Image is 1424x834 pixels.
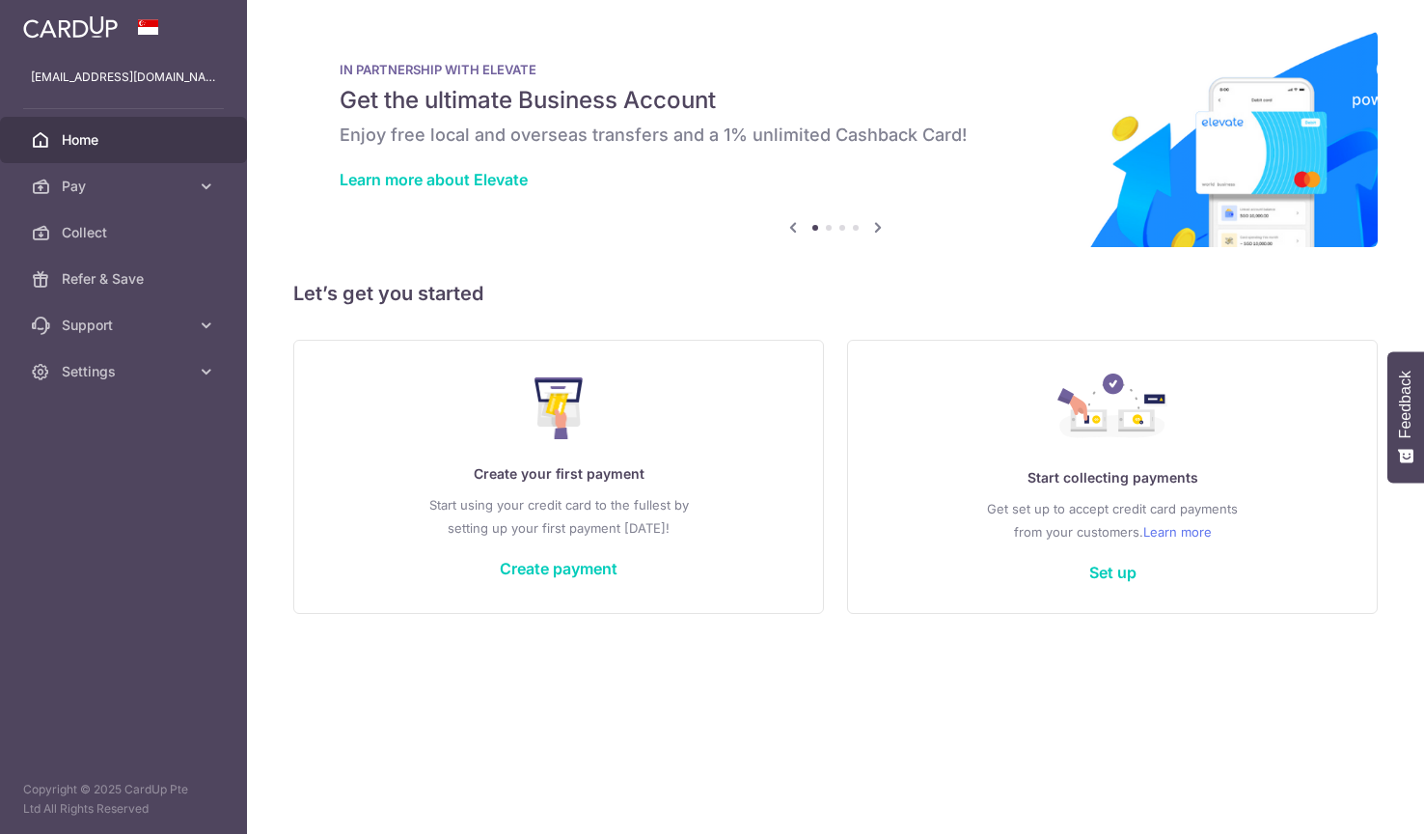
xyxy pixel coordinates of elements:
[62,177,189,196] span: Pay
[340,85,1331,116] h5: Get the ultimate Business Account
[1057,374,1167,443] img: Collect Payment
[1300,776,1405,824] iframe: Opens a widget where you can find more information
[1089,563,1136,582] a: Set up
[62,223,189,242] span: Collect
[340,62,1331,77] p: IN PARTNERSHIP WITH ELEVATE
[31,68,216,87] p: [EMAIL_ADDRESS][DOMAIN_NAME]
[62,130,189,150] span: Home
[340,124,1331,147] h6: Enjoy free local and overseas transfers and a 1% unlimited Cashback Card!
[293,31,1378,247] img: Renovation banner
[1387,351,1424,483] button: Feedback - Show survey
[333,493,784,540] p: Start using your credit card to the fullest by setting up your first payment [DATE]!
[887,497,1338,543] p: Get set up to accept credit card payments from your customers.
[1397,371,1414,438] span: Feedback
[62,269,189,289] span: Refer & Save
[293,278,1378,309] h5: Let’s get you started
[887,466,1338,489] p: Start collecting payments
[333,462,784,486] p: Create your first payment
[62,362,189,381] span: Settings
[1143,520,1212,543] a: Learn more
[534,377,584,439] img: Make Payment
[500,559,617,578] a: Create payment
[23,15,118,39] img: CardUp
[62,316,189,335] span: Support
[340,170,528,189] a: Learn more about Elevate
